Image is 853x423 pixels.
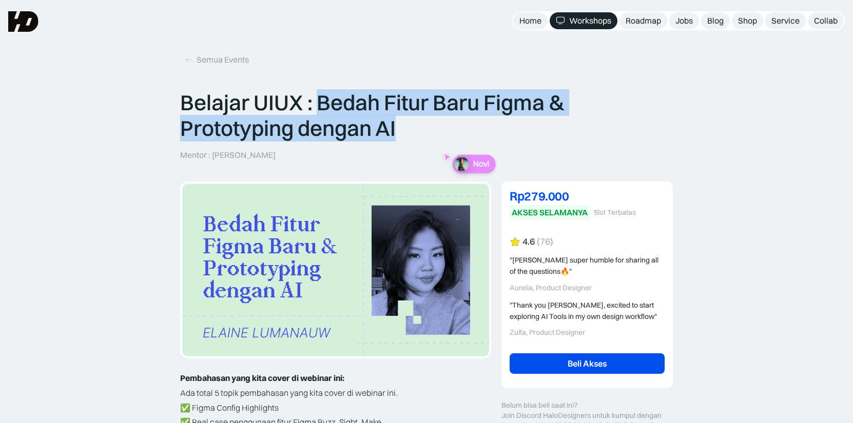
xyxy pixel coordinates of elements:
[522,236,535,247] div: 4.6
[180,51,253,68] a: Semua Events
[180,371,491,386] p: ‍
[619,12,667,29] a: Roadmap
[180,150,276,160] p: Mentor : [PERSON_NAME]
[550,12,617,29] a: Workshops
[594,208,636,217] div: Slot Terbatas
[707,15,724,26] div: Blog
[701,12,730,29] a: Blog
[519,15,541,26] div: Home
[626,15,661,26] div: Roadmap
[738,15,757,26] div: Shop
[510,284,665,292] div: Aurelia, Product Designer
[510,254,665,277] div: "[PERSON_NAME] super humble for sharing all of the questions🔥"
[180,373,344,383] strong: Pembahasan yang kita cover di webinar ini:
[669,12,699,29] a: Jobs
[771,15,800,26] div: Service
[510,353,665,374] a: Beli Akses
[197,54,249,65] div: Semua Events
[512,207,588,218] div: AKSES SELAMANYA
[510,190,665,202] div: Rp279.000
[537,236,553,247] div: (76)
[510,299,665,323] div: "Thank you [PERSON_NAME], excited to start exploring AI Tools in my own design workflow"
[814,15,838,26] div: Collab
[765,12,806,29] a: Service
[513,12,548,29] a: Home
[180,90,673,142] p: Belajar UIUX : Bedah Fitur Baru Figma & Prototyping dengan AI
[808,12,844,29] a: Collab
[569,15,611,26] div: Workshops
[180,386,491,400] p: Ada total 5 topik pembahasan yang kita cover di webinar ini.
[510,328,665,337] div: Zulfa, Product Designer
[732,12,763,29] a: Shop
[675,15,693,26] div: Jobs
[473,159,490,169] p: Novi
